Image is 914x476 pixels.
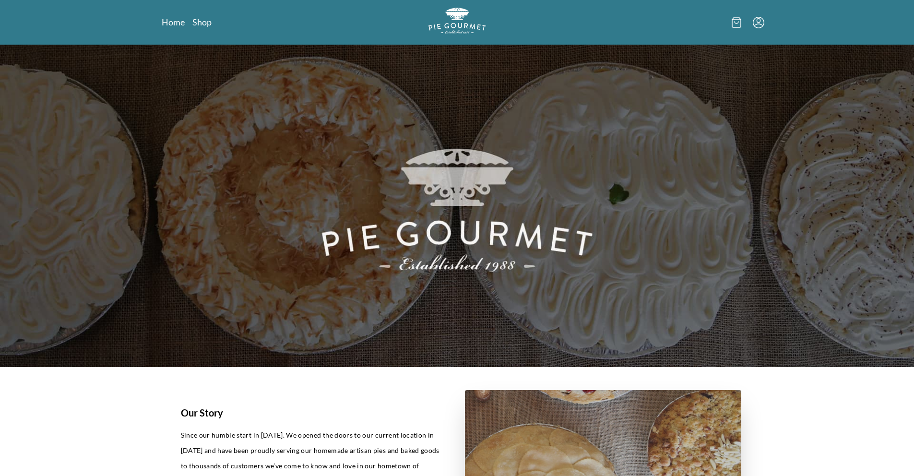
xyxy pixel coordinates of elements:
h1: Our Story [181,405,442,420]
a: Shop [192,16,212,28]
img: logo [428,8,486,34]
button: Menu [753,17,764,28]
a: Logo [428,8,486,37]
a: Home [162,16,185,28]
